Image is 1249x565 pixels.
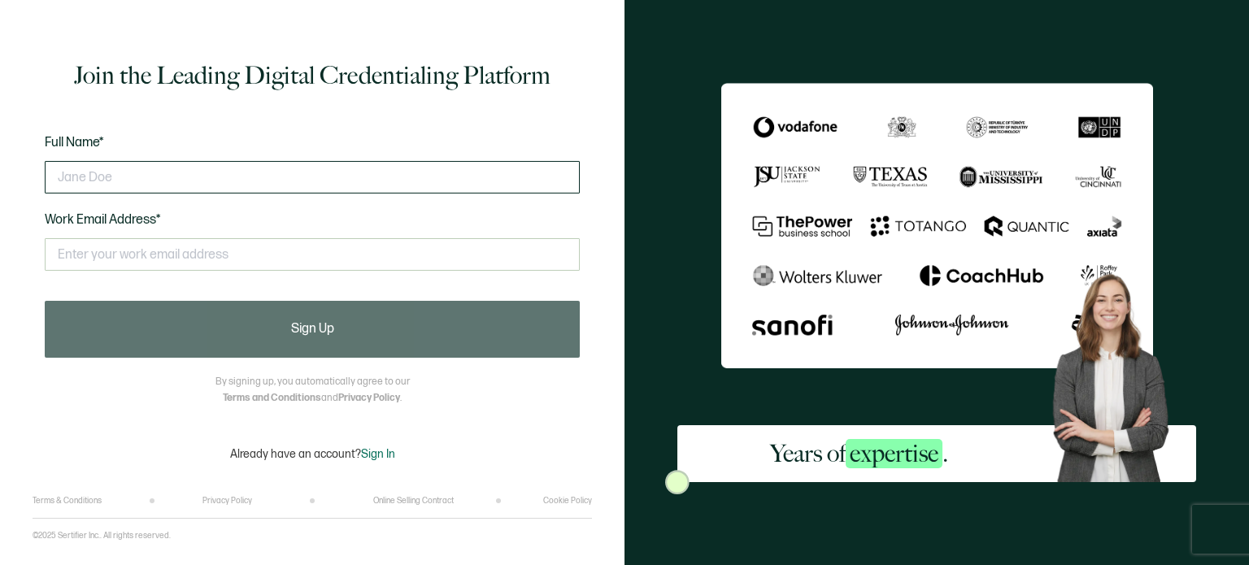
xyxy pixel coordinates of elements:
span: Sign Up [291,323,334,336]
p: By signing up, you automatically agree to our and . [215,374,410,406]
input: Jane Doe [45,161,580,193]
a: Terms and Conditions [223,392,321,404]
p: ©2025 Sertifier Inc.. All rights reserved. [33,531,171,541]
img: Sertifier Signup - Years of <span class="strong-h">expertise</span>. [721,83,1153,367]
h1: Join the Leading Digital Credentialing Platform [74,59,551,92]
span: Full Name* [45,135,104,150]
input: Enter your work email address [45,238,580,271]
span: expertise [846,439,942,468]
span: Sign In [361,447,395,461]
a: Terms & Conditions [33,496,102,506]
img: Sertifier Signup - Years of <span class="strong-h">expertise</span>. Hero [1040,263,1195,481]
h2: Years of . [770,437,948,470]
button: Sign Up [45,301,580,358]
a: Privacy Policy [338,392,400,404]
a: Cookie Policy [543,496,592,506]
span: Work Email Address* [45,212,161,228]
img: Sertifier Signup [665,470,690,494]
a: Privacy Policy [202,496,252,506]
p: Already have an account? [230,447,395,461]
a: Online Selling Contract [373,496,454,506]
